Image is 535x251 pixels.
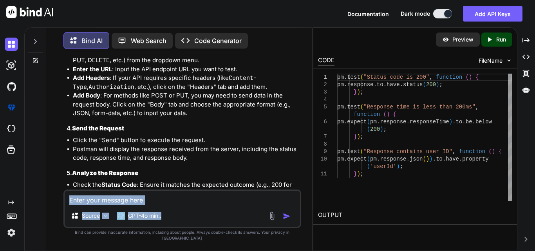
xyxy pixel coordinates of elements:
[347,156,367,162] span: expect
[5,226,18,239] img: settings
[318,103,327,111] div: 5
[466,119,472,125] span: be
[318,133,327,141] div: 7
[318,96,327,103] div: 4
[363,148,452,155] span: "Response contains user ID"
[367,163,370,170] span: (
[373,81,376,88] span: .
[377,119,380,125] span: .
[400,81,403,88] span: .
[131,36,166,45] p: Web Search
[89,83,134,91] code: Authorization
[387,81,400,88] span: have
[370,119,377,125] span: pm
[489,148,492,155] span: (
[344,148,347,155] span: .
[446,156,459,162] span: have
[67,169,300,178] h3: 5.
[354,111,380,117] span: function
[357,134,360,140] span: )
[400,163,403,170] span: ;
[318,56,334,65] div: CODE
[433,156,436,162] span: .
[383,81,387,88] span: .
[456,119,463,125] span: to
[357,171,360,177] span: )
[357,89,360,95] span: )
[73,74,257,91] code: Content-Type
[452,119,455,125] span: .
[370,163,396,170] span: 'userId'
[337,74,344,80] span: pm
[67,124,300,133] h3: 4.
[117,212,125,220] img: GPT-4o mini
[370,156,377,162] span: pm
[436,74,462,80] span: function
[506,57,512,64] img: chevron down
[462,156,488,162] span: property
[492,148,495,155] span: )
[347,148,360,155] span: test
[5,38,18,51] img: darkChat
[344,104,347,110] span: .
[436,81,439,88] span: )
[82,212,100,220] p: Source
[5,101,18,114] img: premium
[318,148,327,155] div: 9
[337,119,344,125] span: pm
[354,89,357,95] span: }
[318,74,327,81] div: 1
[387,111,390,117] span: )
[360,74,363,80] span: (
[459,156,462,162] span: .
[380,119,406,125] span: response
[407,156,410,162] span: .
[347,104,360,110] span: test
[318,118,327,126] div: 6
[410,156,423,162] span: json
[462,119,465,125] span: .
[337,81,344,88] span: pm
[194,36,242,45] p: Code Generator
[360,104,363,110] span: (
[73,136,300,145] li: Click the "Send" button to execute the request.
[383,126,387,132] span: ;
[283,212,291,220] img: icon
[393,111,396,117] span: {
[354,134,357,140] span: }
[452,148,455,155] span: ,
[5,122,18,135] img: cloudideIcon
[6,6,53,18] img: Bind AI
[347,74,360,80] span: test
[363,104,475,110] span: "Response time is less than 200ms"
[73,65,300,74] li: : Input the API endpoint URL you want to test.
[370,126,380,132] span: 200
[360,171,363,177] span: ;
[367,119,370,125] span: (
[267,211,277,220] img: attachment
[407,119,410,125] span: .
[449,119,452,125] span: )
[439,81,443,88] span: ;
[423,81,426,88] span: (
[318,155,327,163] div: 10
[318,170,327,178] div: 11
[73,74,110,81] strong: Add Headers
[475,104,479,110] span: ,
[318,88,327,96] div: 3
[73,145,300,163] li: Postman will display the response received from the server, including the status code, response t...
[429,74,432,80] span: ,
[354,171,357,177] span: }
[396,163,399,170] span: )
[367,156,370,162] span: (
[401,10,430,18] span: Dark mode
[443,156,446,162] span: .
[377,81,383,88] span: to
[73,92,100,99] strong: Add Body
[380,126,383,132] span: )
[360,89,363,95] span: ;
[410,119,449,125] span: responseTime
[73,47,300,65] li: : Choose the appropriate HTTP method (GET, POST, PUT, DELETE, etc.) from the dropdown menu.
[426,81,436,88] span: 200
[347,81,373,88] span: response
